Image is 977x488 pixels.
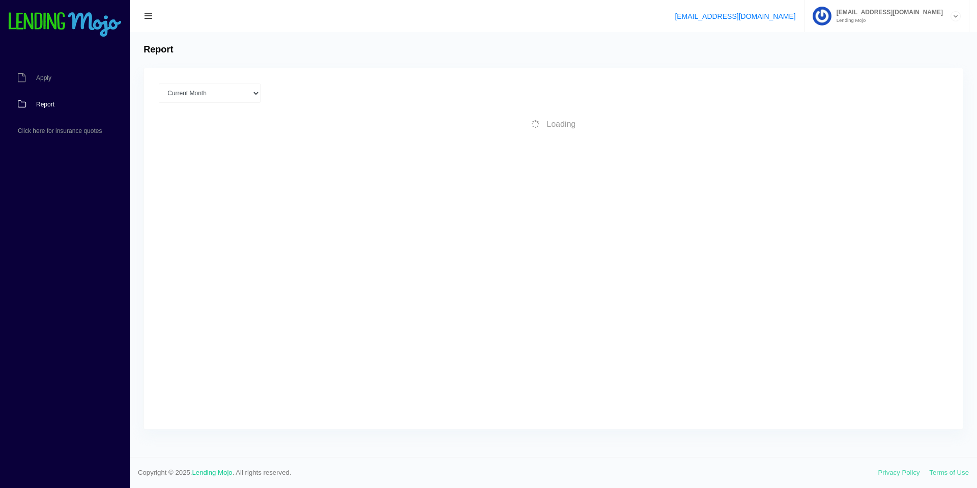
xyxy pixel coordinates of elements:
span: Report [36,101,54,107]
img: logo-small.png [8,12,122,38]
small: Lending Mojo [831,18,943,23]
a: Lending Mojo [192,469,233,476]
span: [EMAIL_ADDRESS][DOMAIN_NAME] [831,9,943,15]
span: Copyright © 2025. . All rights reserved. [138,468,878,478]
img: Profile image [813,7,831,25]
span: Apply [36,75,51,81]
a: Privacy Policy [878,469,920,476]
a: Terms of Use [929,469,969,476]
h4: Report [143,44,173,56]
span: Loading [547,120,576,128]
span: Click here for insurance quotes [18,128,102,134]
a: [EMAIL_ADDRESS][DOMAIN_NAME] [675,12,795,20]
